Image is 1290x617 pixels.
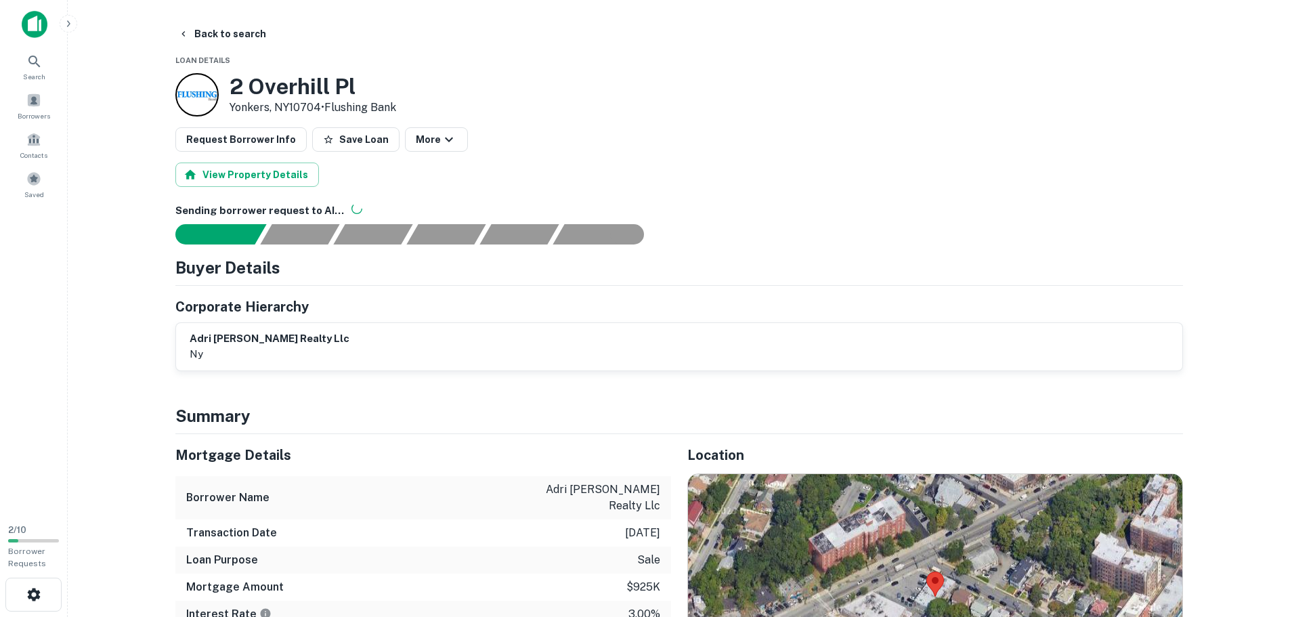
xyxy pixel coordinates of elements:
[479,224,559,244] div: Principals found, still searching for contact information. This may take time...
[406,224,486,244] div: Principals found, AI now looking for contact information...
[175,445,671,465] h5: Mortgage Details
[8,547,46,568] span: Borrower Requests
[312,127,400,152] button: Save Loan
[4,166,64,203] a: Saved
[4,127,64,163] a: Contacts
[538,482,660,514] p: adri [PERSON_NAME] realty llc
[4,48,64,85] a: Search
[230,100,396,116] p: Yonkers, NY10704 •
[175,56,230,64] span: Loan Details
[333,224,412,244] div: Documents found, AI parsing details...
[175,297,309,317] h5: Corporate Hierarchy
[186,579,284,595] h6: Mortgage Amount
[175,163,319,187] button: View Property Details
[260,224,339,244] div: Your request is received and processing...
[186,525,277,541] h6: Transaction Date
[175,255,280,280] h4: Buyer Details
[190,346,349,362] p: ny
[175,203,1183,219] h6: Sending borrower request to AI...
[4,87,64,124] a: Borrowers
[186,552,258,568] h6: Loan Purpose
[230,74,396,100] h3: 2 Overhill Pl
[324,101,396,114] a: Flushing Bank
[687,445,1183,465] h5: Location
[18,110,50,121] span: Borrowers
[625,525,660,541] p: [DATE]
[20,150,47,161] span: Contacts
[190,331,349,347] h6: adri [PERSON_NAME] realty llc
[159,224,261,244] div: Sending borrower request to AI...
[173,22,272,46] button: Back to search
[8,525,26,535] span: 2 / 10
[405,127,468,152] button: More
[553,224,660,244] div: AI fulfillment process complete.
[175,404,1183,428] h4: Summary
[626,579,660,595] p: $925k
[186,490,270,506] h6: Borrower Name
[24,189,44,200] span: Saved
[23,71,45,82] span: Search
[175,127,307,152] button: Request Borrower Info
[22,11,47,38] img: capitalize-icon.png
[637,552,660,568] p: sale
